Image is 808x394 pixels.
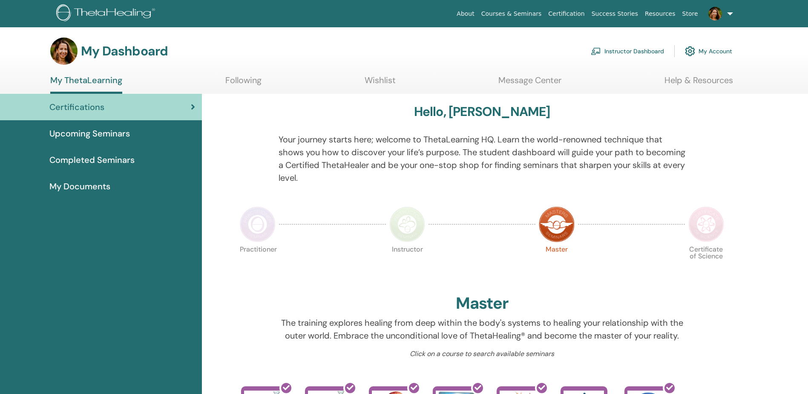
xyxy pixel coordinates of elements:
[708,7,722,20] img: default.jpg
[49,154,135,166] span: Completed Seminars
[56,4,158,23] img: logo.png
[685,44,695,58] img: cog.svg
[50,75,122,94] a: My ThetaLearning
[456,294,509,313] h2: Master
[240,206,276,242] img: Practitioner
[685,42,732,61] a: My Account
[591,47,601,55] img: chalkboard-teacher.svg
[365,75,396,92] a: Wishlist
[240,246,276,282] p: Practitioner
[279,349,685,359] p: Click on a course to search available seminars
[389,246,425,282] p: Instructor
[478,6,545,22] a: Courses & Seminars
[679,6,702,22] a: Store
[539,246,575,282] p: Master
[225,75,262,92] a: Following
[49,127,130,140] span: Upcoming Seminars
[641,6,679,22] a: Resources
[81,43,168,59] h3: My Dashboard
[49,180,110,193] span: My Documents
[664,75,733,92] a: Help & Resources
[50,38,78,65] img: default.jpg
[539,206,575,242] img: Master
[389,206,425,242] img: Instructor
[414,104,550,119] h3: Hello, [PERSON_NAME]
[545,6,588,22] a: Certification
[279,316,685,342] p: The training explores healing from deep within the body's systems to healing your relationship wi...
[588,6,641,22] a: Success Stories
[279,133,685,184] p: Your journey starts here; welcome to ThetaLearning HQ. Learn the world-renowned technique that sh...
[453,6,477,22] a: About
[688,246,724,282] p: Certificate of Science
[49,101,104,113] span: Certifications
[498,75,561,92] a: Message Center
[591,42,664,61] a: Instructor Dashboard
[688,206,724,242] img: Certificate of Science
